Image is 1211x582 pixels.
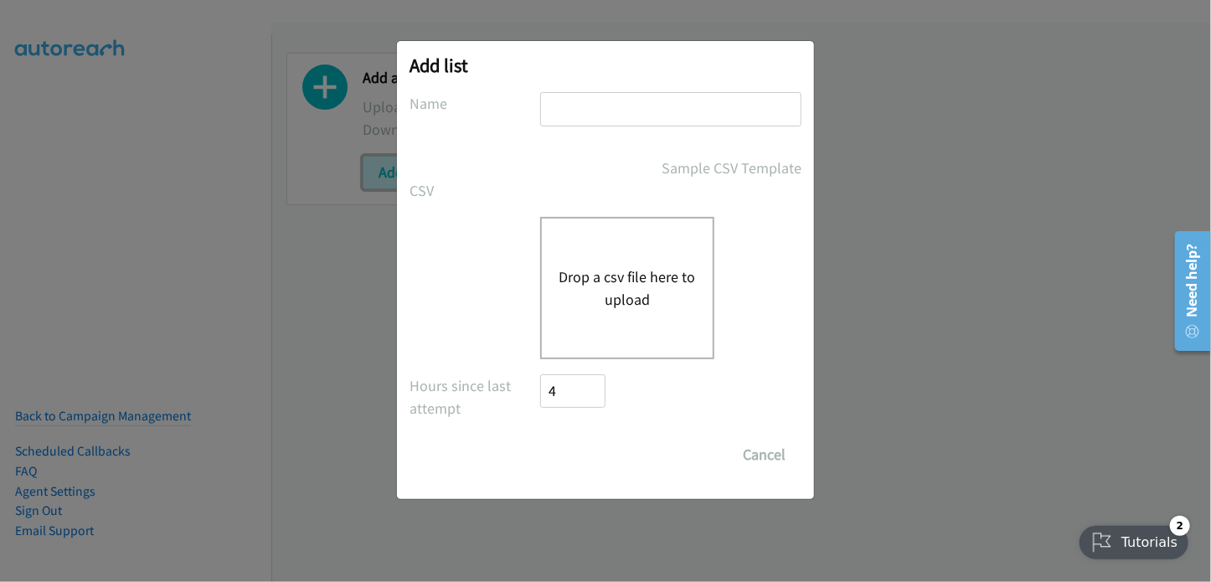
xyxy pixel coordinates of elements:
button: Cancel [727,438,801,471]
iframe: Checklist [1069,509,1198,569]
h2: Add list [410,54,801,77]
a: Sample CSV Template [662,157,801,179]
button: Drop a csv file here to upload [559,265,696,311]
label: Name [410,92,540,115]
label: Hours since last attempt [410,374,540,420]
iframe: Resource Center [1163,224,1211,358]
label: CSV [410,179,540,202]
